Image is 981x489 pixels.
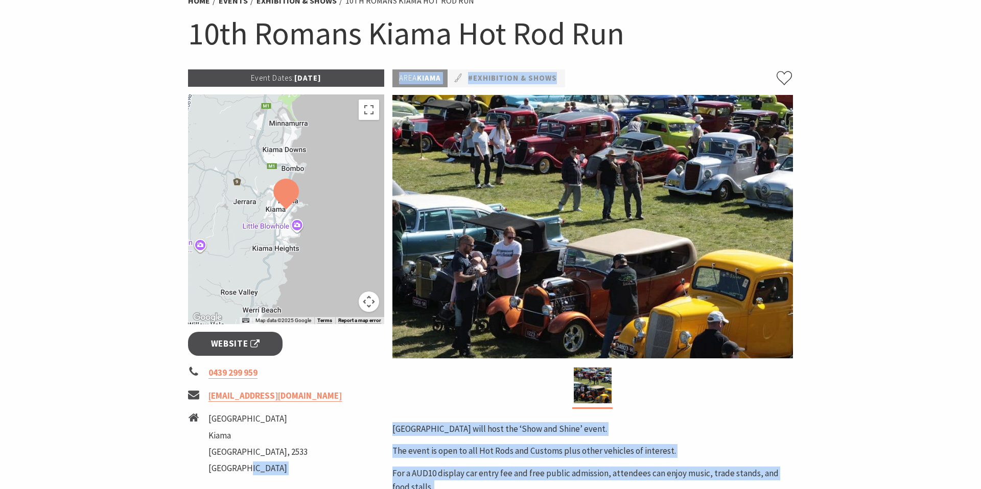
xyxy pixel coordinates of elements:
span: Website [211,337,260,351]
a: Open this area in Google Maps (opens a new window) [191,311,224,324]
a: #Exhibition & Shows [468,72,557,85]
li: [GEOGRAPHIC_DATA] [208,412,308,426]
a: Website [188,332,283,356]
a: 0439 299 959 [208,367,258,379]
p: The event is open to all Hot Rods and Customs plus other vehicles of interest. [392,444,793,458]
img: Google [191,311,224,324]
button: Toggle fullscreen view [359,100,379,120]
span: Event Dates: [251,73,294,83]
li: Kiama [208,429,308,443]
a: Report a map error [338,317,381,324]
img: Hot Rod Run Kiama [574,368,612,403]
p: [DATE] [188,69,384,87]
p: [GEOGRAPHIC_DATA] will host the ‘Show and Shine’ event. [392,422,793,436]
a: Terms (opens in new tab) [317,317,332,324]
button: Map camera controls [359,291,379,312]
li: [GEOGRAPHIC_DATA], 2533 [208,445,308,459]
img: Hot Rod Run Kiama [392,95,793,358]
p: Kiama [392,69,448,87]
span: Area [399,73,417,83]
span: Map data ©2025 Google [255,317,311,323]
li: [GEOGRAPHIC_DATA] [208,461,308,475]
a: [EMAIL_ADDRESS][DOMAIN_NAME] [208,390,342,402]
h1: 10th Romans Kiama Hot Rod Run [188,13,793,54]
button: Keyboard shortcuts [242,317,249,324]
